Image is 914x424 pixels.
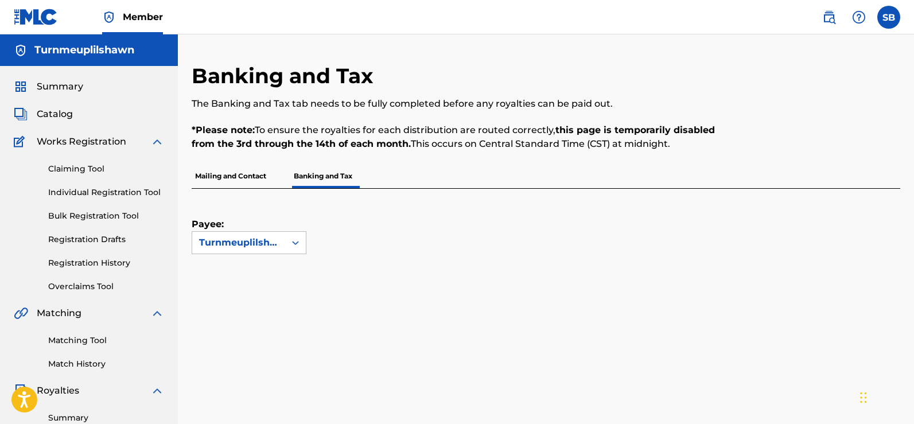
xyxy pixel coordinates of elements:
div: Drag [860,380,867,415]
a: Individual Registration Tool [48,186,164,199]
a: Match History [48,358,164,370]
img: Matching [14,306,28,320]
div: User Menu [877,6,900,29]
span: Matching [37,306,81,320]
p: Mailing and Contact [192,164,270,188]
img: Royalties [14,384,28,398]
img: Works Registration [14,135,29,149]
img: expand [150,384,164,398]
img: search [822,10,836,24]
img: Accounts [14,44,28,57]
img: expand [150,135,164,149]
div: Help [847,6,870,29]
span: Member [123,10,163,24]
p: Banking and Tax [290,164,356,188]
h5: Turnmeuplilshawn [34,44,134,57]
p: To ensure the royalties for each distribution are routed correctly, This occurs on Central Standa... [192,123,737,151]
label: Payee: [192,217,249,231]
a: Public Search [818,6,841,29]
img: Catalog [14,107,28,121]
a: Claiming Tool [48,163,164,175]
a: Overclaims Tool [48,281,164,293]
img: Top Rightsholder [102,10,116,24]
img: expand [150,306,164,320]
span: Royalties [37,384,79,398]
span: Summary [37,80,83,94]
img: Summary [14,80,28,94]
img: MLC Logo [14,9,58,25]
strong: *Please note: [192,125,255,135]
h2: Banking and Tax [192,63,379,89]
a: Summary [48,412,164,424]
iframe: Chat Widget [857,369,914,424]
a: Registration History [48,257,164,269]
a: Bulk Registration Tool [48,210,164,222]
iframe: Resource Center [882,265,914,357]
p: The Banking and Tax tab needs to be fully completed before any royalties can be paid out. [192,97,737,111]
span: Works Registration [37,135,126,149]
span: Catalog [37,107,73,121]
div: Turnmeuplilshawn [199,236,278,250]
a: CatalogCatalog [14,107,73,121]
img: help [852,10,866,24]
a: Registration Drafts [48,234,164,246]
a: SummarySummary [14,80,83,94]
a: Matching Tool [48,334,164,347]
